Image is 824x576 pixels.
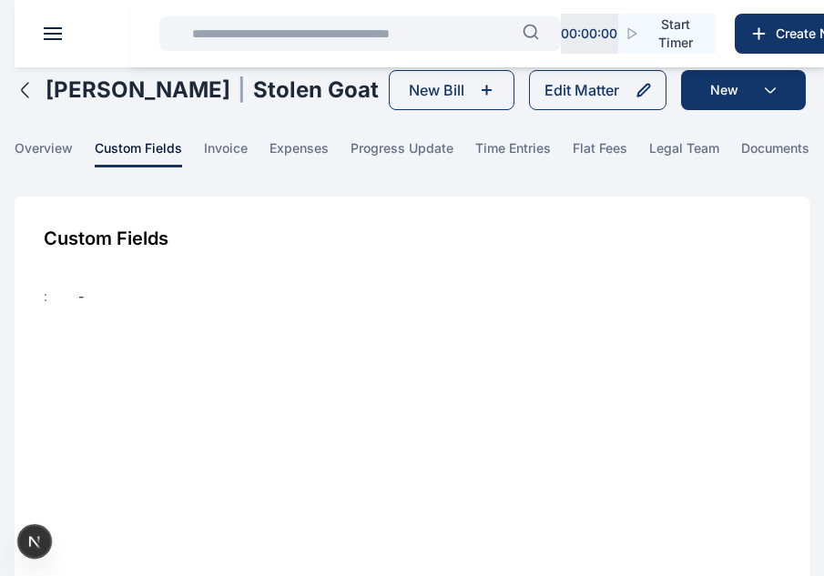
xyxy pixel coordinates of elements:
[650,15,701,52] span: Start Timer
[561,25,617,43] p: 00 : 00 : 00
[649,139,741,167] a: legal team
[95,139,204,167] a: custom fields
[741,139,809,167] span: documents
[44,288,47,304] span: :
[389,70,514,110] button: New Bill
[475,139,573,167] a: time entries
[573,139,627,167] span: flat fees
[238,76,246,105] span: |
[681,70,806,110] button: New
[351,139,475,167] a: progress update
[409,79,464,101] div: New Bill
[253,76,379,105] h1: Stolen Goat
[15,139,95,167] a: overview
[351,139,453,167] span: progress update
[204,139,248,167] span: invoice
[618,14,716,54] button: Start Timer
[204,139,270,167] a: invoice
[649,139,719,167] span: legal team
[573,139,649,167] a: flat fees
[529,70,666,110] button: Edit Matter
[15,139,73,167] span: overview
[270,139,351,167] a: expenses
[475,139,551,167] span: time entries
[270,139,329,167] span: expenses
[46,76,230,105] h1: [PERSON_NAME]
[44,226,780,251] div: Custom Fields
[78,288,84,304] span: -
[544,79,619,101] div: Edit Matter
[95,139,182,167] span: custom fields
